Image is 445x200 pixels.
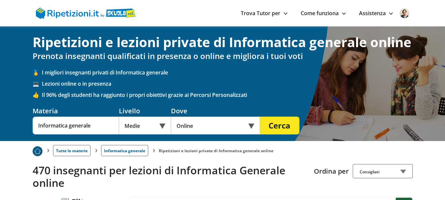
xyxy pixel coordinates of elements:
[36,9,136,16] a: logo Skuola.net | Ripetizioni.it
[353,164,413,178] div: Consigliati
[42,80,413,87] span: Lezioni online o in presenza
[119,117,171,134] div: Medie
[241,10,288,17] a: Trova Tutor per
[359,10,393,17] a: Assistenza
[53,145,91,156] a: Tutte le materie
[33,51,413,61] h2: Prenota insegnanti qualificati in presenza o online e migliora i tuoi voti
[33,80,42,87] span: 💻
[400,8,409,18] img: user avatar
[33,91,42,99] span: 👍
[101,145,148,156] a: Informatica generale
[260,117,299,134] button: Cerca
[42,69,413,76] span: I migliori insegnanti privati di Informatica generale
[33,69,42,76] span: 🥇
[33,117,119,134] input: Es. Matematica
[42,91,413,99] span: Il 96% degli studenti ha raggiunto i propri obiettivi grazie ai Percorsi Personalizzati
[33,164,309,189] h2: 470 insegnanti per lezioni di Informatica Generale online
[36,8,136,19] img: logo Skuola.net | Ripetizioni.it
[159,148,273,154] li: Ripetizioni e lezioni private di Informatica generale online
[33,141,413,156] nav: breadcrumb d-none d-tablet-block
[171,117,260,134] div: Online
[33,106,119,115] div: Materia
[171,106,260,115] div: Dove
[314,167,349,176] label: Ordina per
[301,10,346,17] a: Come funziona
[33,34,413,50] h1: Ripetizioni e lezioni private di Informatica generale online
[119,106,171,115] div: Livello
[33,146,42,156] img: Piu prenotato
